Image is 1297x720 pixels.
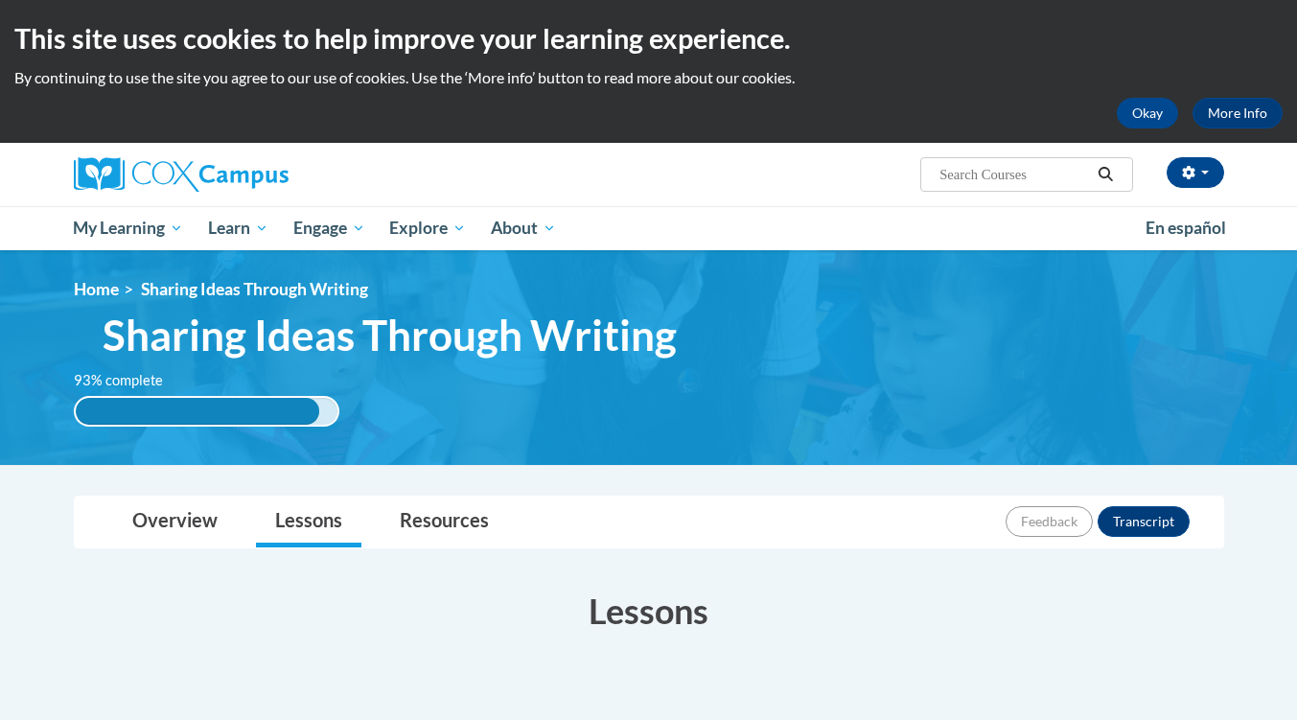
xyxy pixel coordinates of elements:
button: Okay [1117,98,1178,128]
span: En español [1146,218,1226,238]
img: Cox Campus [74,157,289,192]
a: Engage [281,206,378,250]
a: Lessons [256,497,361,547]
h2: This site uses cookies to help improve your learning experience. [14,19,1283,58]
div: Main menu [45,206,1253,250]
button: Account Settings [1167,157,1224,188]
a: Home [74,279,119,299]
a: En español [1133,208,1239,248]
button: Feedback [1006,506,1093,537]
button: Transcript [1098,506,1190,537]
label: 93% complete [74,370,184,391]
a: Overview [113,497,237,547]
span: Explore [389,217,466,240]
span: Learn [208,217,268,240]
span: Sharing Ideas Through Writing [141,279,368,299]
div: 93% complete [76,398,319,425]
a: Cox Campus [74,157,438,192]
button: Search [1091,163,1120,186]
span: My Learning [73,217,183,240]
span: Engage [293,217,365,240]
span: About [491,217,556,240]
p: By continuing to use the site you agree to our use of cookies. Use the ‘More info’ button to read... [14,67,1283,88]
a: Resources [381,497,508,547]
h3: Lessons [74,587,1224,635]
a: Learn [196,206,281,250]
a: My Learning [61,206,197,250]
span: Sharing Ideas Through Writing [103,310,677,360]
a: About [478,206,568,250]
a: More Info [1193,98,1283,128]
a: Explore [377,206,478,250]
input: Search Courses [938,163,1091,186]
